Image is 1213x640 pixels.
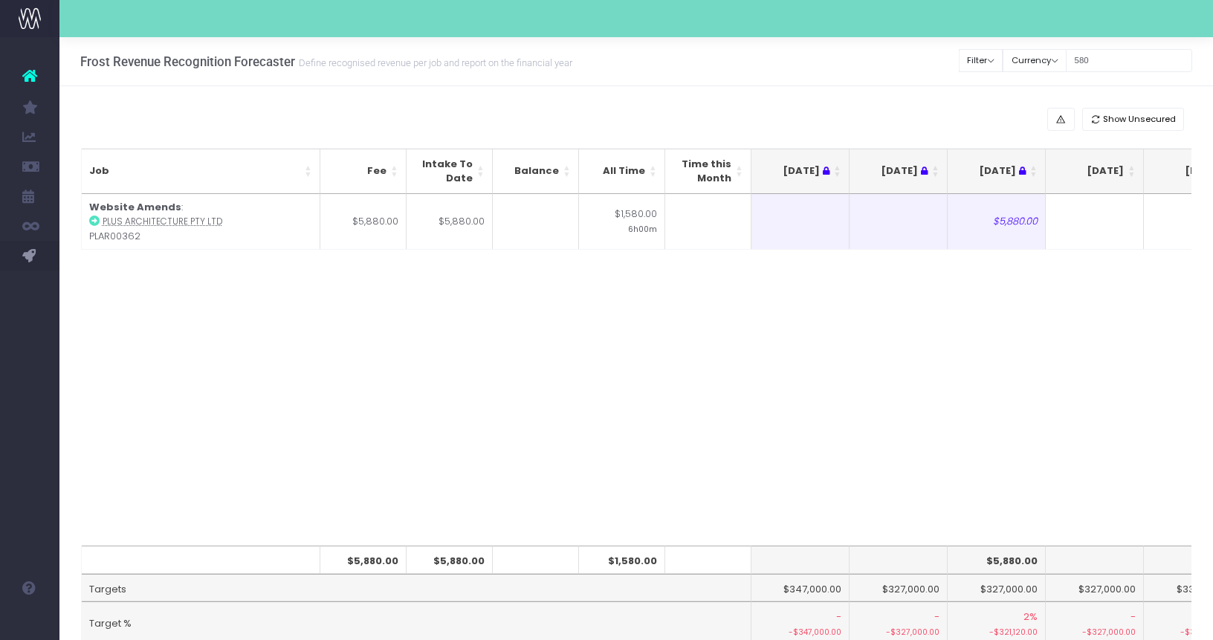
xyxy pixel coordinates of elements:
[579,546,665,574] th: $1,580.00
[89,200,181,214] strong: Website Amends
[948,149,1046,194] th: Aug 25 : activate to sort column ascending
[959,49,1003,72] button: Filter
[1046,574,1144,602] td: $327,000.00
[295,54,572,69] small: Define recognised revenue per job and report on the financial year
[19,610,41,633] img: images/default_profile_image.png
[665,149,751,194] th: Time this Month: activate to sort column ascending
[759,624,841,639] small: -$347,000.00
[751,574,850,602] td: $347,000.00
[407,194,493,250] td: $5,880.00
[948,546,1046,574] th: $5,880.00
[320,194,407,250] td: $5,880.00
[407,546,493,574] th: $5,880.00
[579,194,665,250] td: $1,580.00
[579,149,665,194] th: All Time: activate to sort column ascending
[320,546,407,574] th: $5,880.00
[628,222,657,235] small: 6h00m
[857,624,939,639] small: -$327,000.00
[1082,108,1185,131] button: Show Unsecured
[82,194,320,250] td: : PLAR00362
[948,194,1046,250] td: $5,880.00
[82,574,751,602] td: Targets
[80,54,572,69] h3: Frost Revenue Recognition Forecaster
[320,149,407,194] th: Fee: activate to sort column ascending
[948,574,1046,602] td: $327,000.00
[82,149,320,194] th: Job: activate to sort column ascending
[103,216,222,227] abbr: Plus Architecture Pty Ltd
[1003,49,1067,72] button: Currency
[850,149,948,194] th: Jul 25 : activate to sort column ascending
[407,149,493,194] th: Intake To Date: activate to sort column ascending
[1046,149,1144,194] th: Sep 25: activate to sort column ascending
[493,149,579,194] th: Balance: activate to sort column ascending
[1130,610,1136,624] span: -
[836,610,841,624] span: -
[1053,624,1136,639] small: -$327,000.00
[955,624,1038,639] small: -$321,120.00
[1023,610,1038,624] span: 2%
[1066,49,1192,72] input: Search...
[850,574,948,602] td: $327,000.00
[934,610,939,624] span: -
[751,149,850,194] th: Jun 25 : activate to sort column ascending
[1103,113,1176,126] span: Show Unsecured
